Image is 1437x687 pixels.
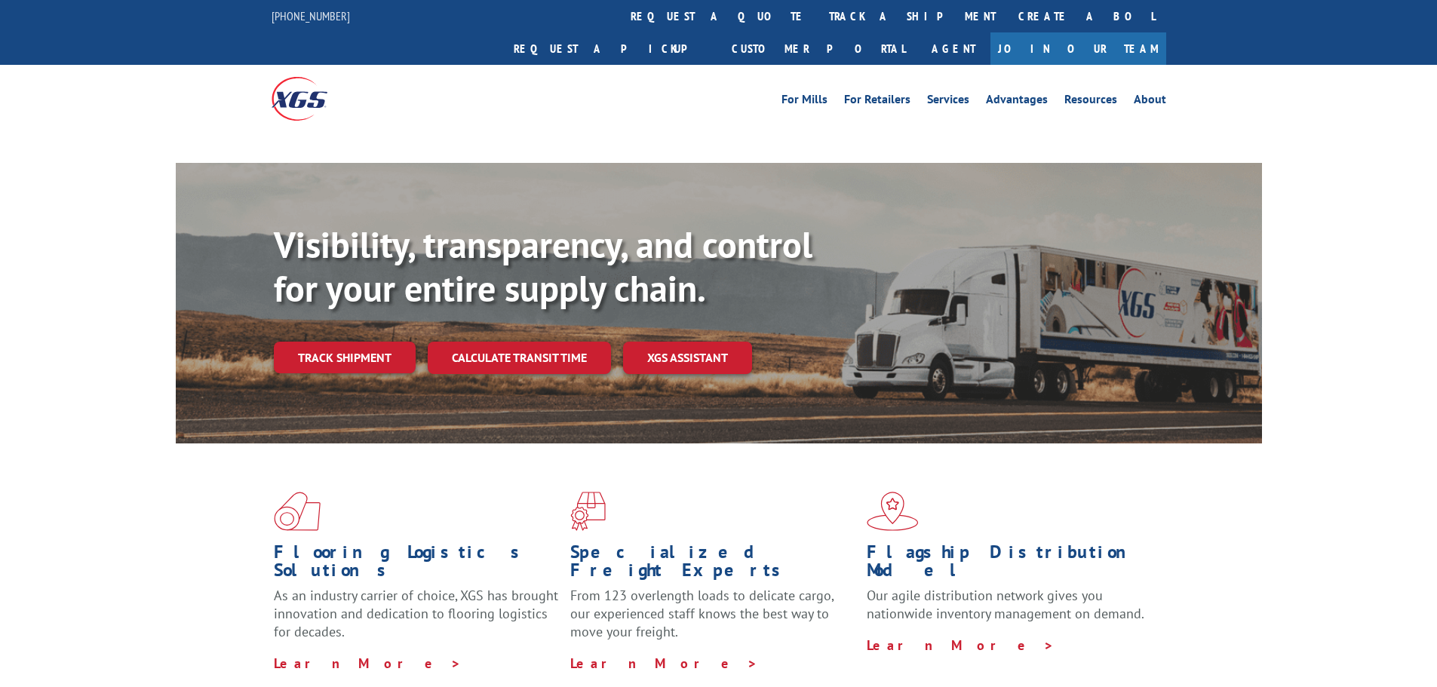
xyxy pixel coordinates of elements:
[570,492,606,531] img: xgs-icon-focused-on-flooring-red
[274,655,462,672] a: Learn More >
[917,32,990,65] a: Agent
[570,587,855,654] p: From 123 overlength loads to delicate cargo, our experienced staff knows the best way to move you...
[844,94,910,110] a: For Retailers
[274,342,416,373] a: Track shipment
[1134,94,1166,110] a: About
[867,492,919,531] img: xgs-icon-flagship-distribution-model-red
[927,94,969,110] a: Services
[623,342,752,374] a: XGS ASSISTANT
[990,32,1166,65] a: Join Our Team
[272,8,350,23] a: [PHONE_NUMBER]
[1064,94,1117,110] a: Resources
[274,587,558,640] span: As an industry carrier of choice, XGS has brought innovation and dedication to flooring logistics...
[720,32,917,65] a: Customer Portal
[781,94,828,110] a: For Mills
[274,492,321,531] img: xgs-icon-total-supply-chain-intelligence-red
[274,543,559,587] h1: Flooring Logistics Solutions
[867,636,1055,654] a: Learn More >
[867,543,1152,587] h1: Flagship Distribution Model
[986,94,1048,110] a: Advantages
[428,342,611,374] a: Calculate transit time
[570,543,855,587] h1: Specialized Freight Experts
[502,32,720,65] a: Request a pickup
[867,587,1144,622] span: Our agile distribution network gives you nationwide inventory management on demand.
[570,655,758,672] a: Learn More >
[274,221,812,311] b: Visibility, transparency, and control for your entire supply chain.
